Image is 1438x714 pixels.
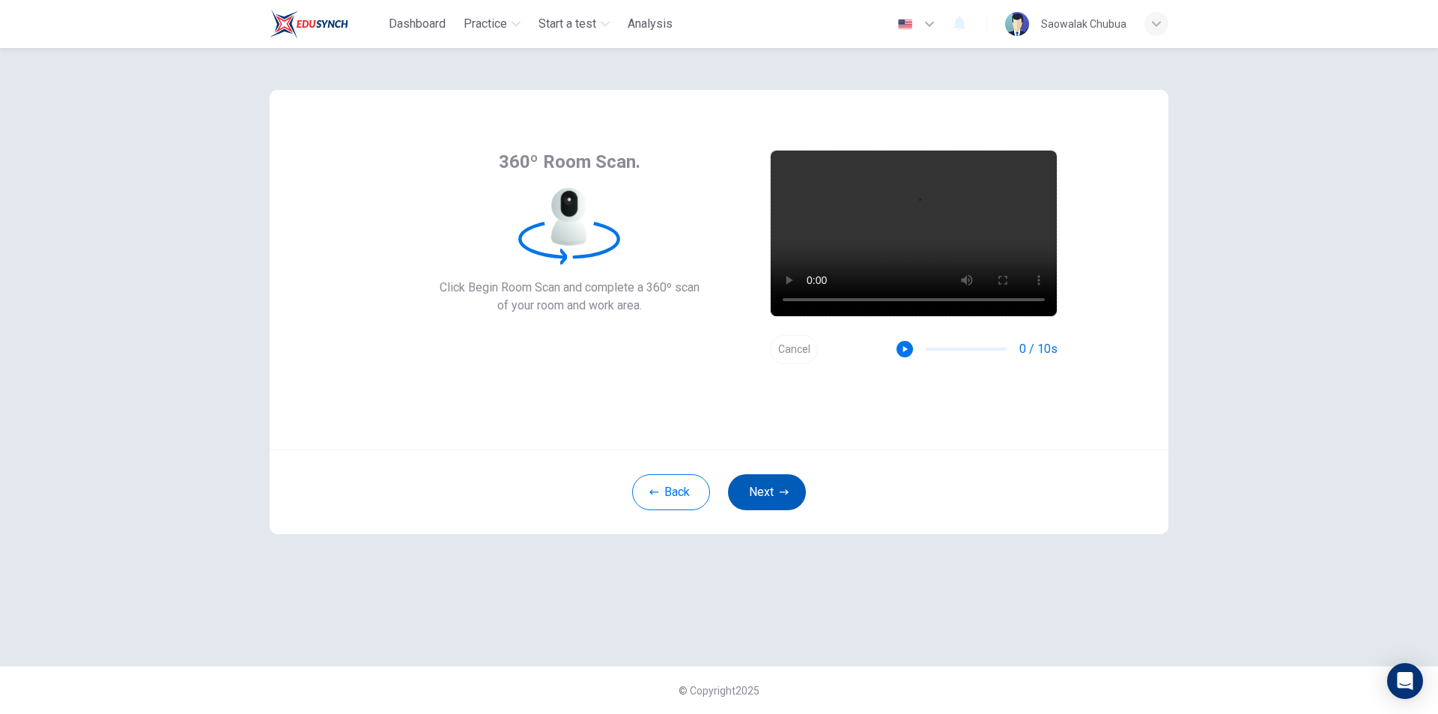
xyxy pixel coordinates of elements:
img: Train Test logo [270,9,348,39]
a: Train Test logo [270,9,383,39]
span: 0 / 10s [1019,340,1058,358]
div: Open Intercom Messenger [1387,663,1423,699]
span: © Copyright 2025 [679,685,759,697]
button: Cancel [770,335,818,364]
img: en [896,19,914,30]
button: Next [728,474,806,510]
img: Profile picture [1005,12,1029,36]
div: Saowalak Chubua [1041,15,1126,33]
button: Practice [458,10,527,37]
span: Dashboard [389,15,446,33]
span: Practice [464,15,507,33]
button: Dashboard [383,10,452,37]
button: Start a test [533,10,616,37]
button: Back [632,474,710,510]
span: Start a test [539,15,596,33]
span: Analysis [628,15,673,33]
span: of your room and work area. [440,297,700,315]
span: Click Begin Room Scan and complete a 360º scan [440,279,700,297]
button: Analysis [622,10,679,37]
span: 360º Room Scan. [499,150,640,174]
